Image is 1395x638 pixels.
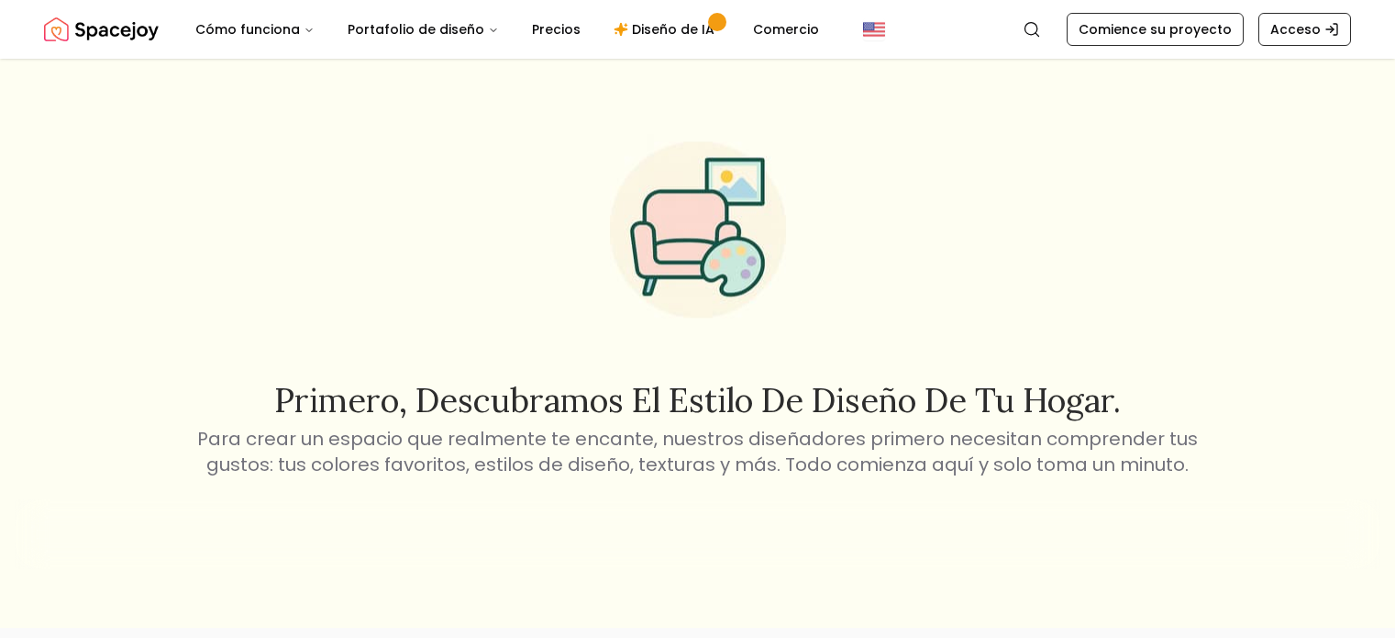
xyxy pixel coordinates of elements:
a: Acceso [1258,13,1351,46]
a: Alegría espacial [44,11,159,48]
nav: Principal [181,11,834,48]
font: Diseño de IA [632,20,714,39]
font: Primero, descubramos el estilo de diseño de tu hogar. [274,379,1121,421]
a: Comercio [738,11,834,48]
a: Comience su proyecto [1067,13,1244,46]
a: Precios [517,11,595,48]
font: Comercio [753,20,819,39]
font: Para crear un espacio que realmente te encante, nuestros diseñadores primero necesitan comprender... [197,426,1198,477]
font: Precios [532,20,581,39]
img: Logotipo de Spacejoy [44,11,159,48]
a: Diseño de IA [599,11,735,48]
img: Estados Unidos [863,18,885,40]
button: Cómo funciona [181,11,329,48]
img: Ilustración del cuestionario de estilo de inicio [581,112,815,347]
font: Comience su proyecto [1079,20,1232,39]
font: Cómo funciona [195,20,300,39]
button: Portafolio de diseño [333,11,514,48]
font: Acceso [1270,20,1321,39]
font: Portafolio de diseño [348,20,484,39]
